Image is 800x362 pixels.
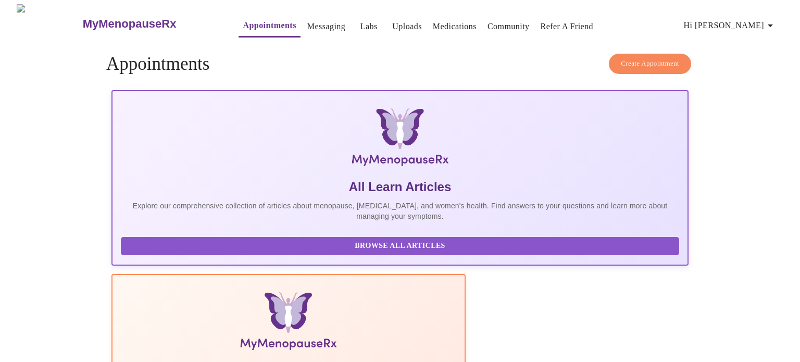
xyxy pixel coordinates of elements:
a: Messaging [307,19,345,34]
button: Refer a Friend [536,16,598,37]
span: Browse All Articles [131,240,669,253]
button: Browse All Articles [121,237,679,255]
img: Menopause Manual [174,292,403,354]
img: MyMenopauseRx Logo [17,4,81,43]
button: Community [483,16,534,37]
h5: All Learn Articles [121,179,679,195]
img: MyMenopauseRx Logo [207,108,592,170]
a: Labs [360,19,378,34]
button: Hi [PERSON_NAME] [680,15,781,36]
h4: Appointments [106,54,694,74]
button: Medications [429,16,481,37]
button: Create Appointment [609,54,691,74]
button: Messaging [303,16,349,37]
span: Create Appointment [621,58,679,70]
a: Uploads [392,19,422,34]
a: Community [488,19,530,34]
p: Explore our comprehensive collection of articles about menopause, [MEDICAL_DATA], and women's hea... [121,201,679,221]
span: Hi [PERSON_NAME] [684,18,777,33]
button: Appointments [239,15,300,38]
a: Appointments [243,18,296,33]
button: Labs [352,16,385,37]
h3: MyMenopauseRx [83,17,177,31]
a: Browse All Articles [121,241,682,249]
a: MyMenopauseRx [81,6,218,42]
a: Medications [433,19,477,34]
button: Uploads [388,16,426,37]
a: Refer a Friend [541,19,594,34]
